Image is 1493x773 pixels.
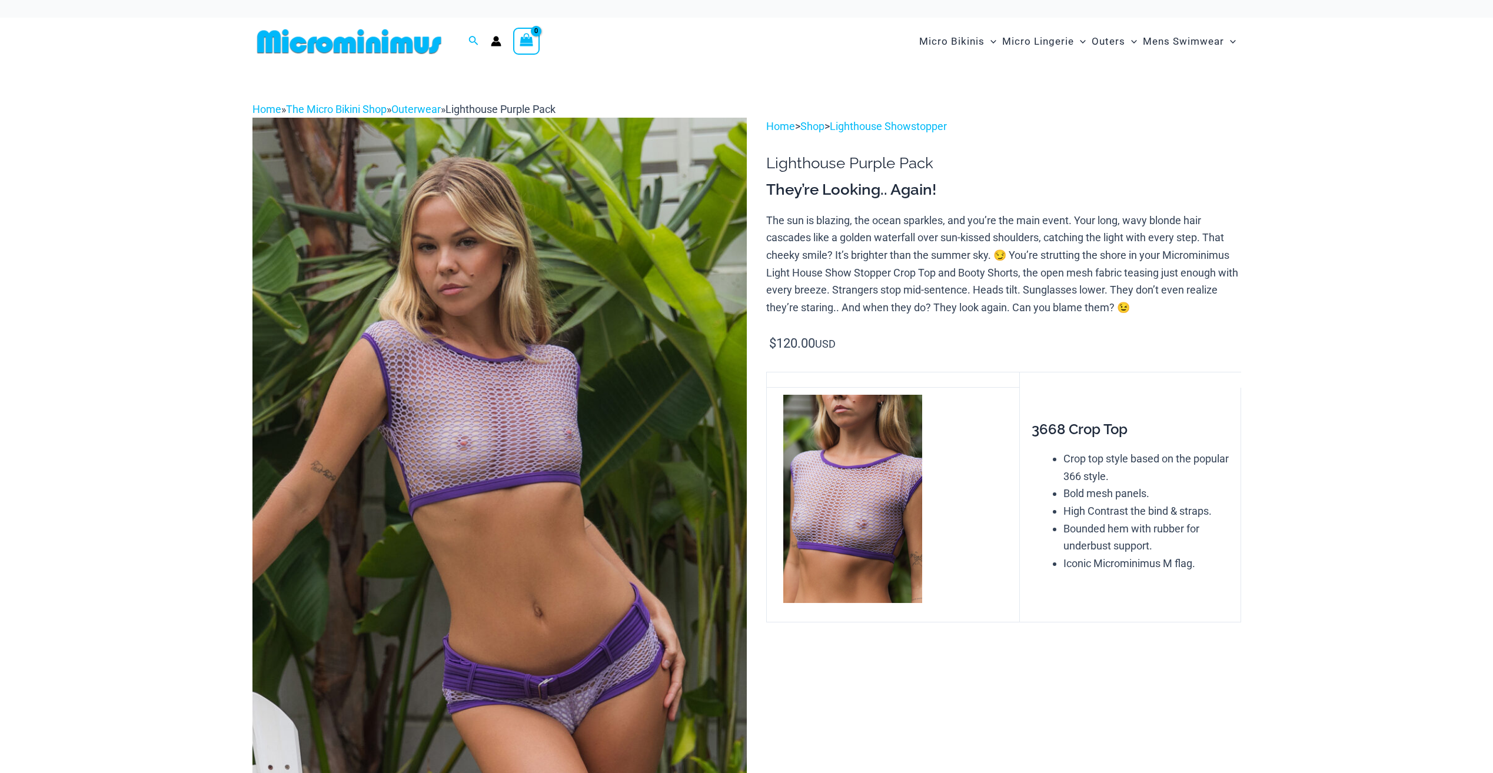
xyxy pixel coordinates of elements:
a: Mens SwimwearMenu ToggleMenu Toggle [1140,24,1239,59]
a: Outerwear [391,103,441,115]
span: Menu Toggle [1074,26,1086,56]
bdi: 120.00 [769,336,815,351]
a: OutersMenu ToggleMenu Toggle [1089,24,1140,59]
span: Mens Swimwear [1143,26,1224,56]
a: Shop [800,120,824,132]
p: USD [766,335,1241,353]
p: The sun is blazing, the ocean sparkles, and you’re the main event. Your long, wavy blonde hair ca... [766,212,1241,316]
li: Iconic Microminimus M flag. [1063,555,1230,572]
a: Micro LingerieMenu ToggleMenu Toggle [999,24,1089,59]
span: Outers [1092,26,1125,56]
a: Micro BikinisMenu ToggleMenu Toggle [916,24,999,59]
span: Menu Toggle [1125,26,1137,56]
li: High Contrast the bind & straps. [1063,502,1230,520]
a: The Micro Bikini Shop [286,103,387,115]
img: Lighthouse Purples 3668 Crop Top [783,395,922,602]
span: $ [769,336,776,351]
span: Micro Lingerie [1002,26,1074,56]
p: > > [766,118,1241,135]
a: View Shopping Cart, empty [513,28,540,55]
a: Lighthouse Showstopper [830,120,947,132]
span: 3668 Crop Top [1032,421,1128,438]
li: Bounded hem with rubber for underbust support. [1063,520,1230,555]
li: Bold mesh panels. [1063,485,1230,502]
h3: They’re Looking.. Again! [766,180,1241,200]
span: Menu Toggle [1224,26,1236,56]
span: » » » [252,103,556,115]
a: Home [252,103,281,115]
img: MM SHOP LOGO FLAT [252,28,446,55]
a: Account icon link [491,36,501,46]
li: Crop top style based on the popular 366 style. [1063,450,1230,485]
span: Menu Toggle [985,26,996,56]
nav: Site Navigation [915,22,1241,61]
span: Lighthouse Purple Pack [445,103,556,115]
h1: Lighthouse Purple Pack [766,154,1241,172]
a: Search icon link [468,34,479,49]
a: Home [766,120,795,132]
span: Micro Bikinis [919,26,985,56]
